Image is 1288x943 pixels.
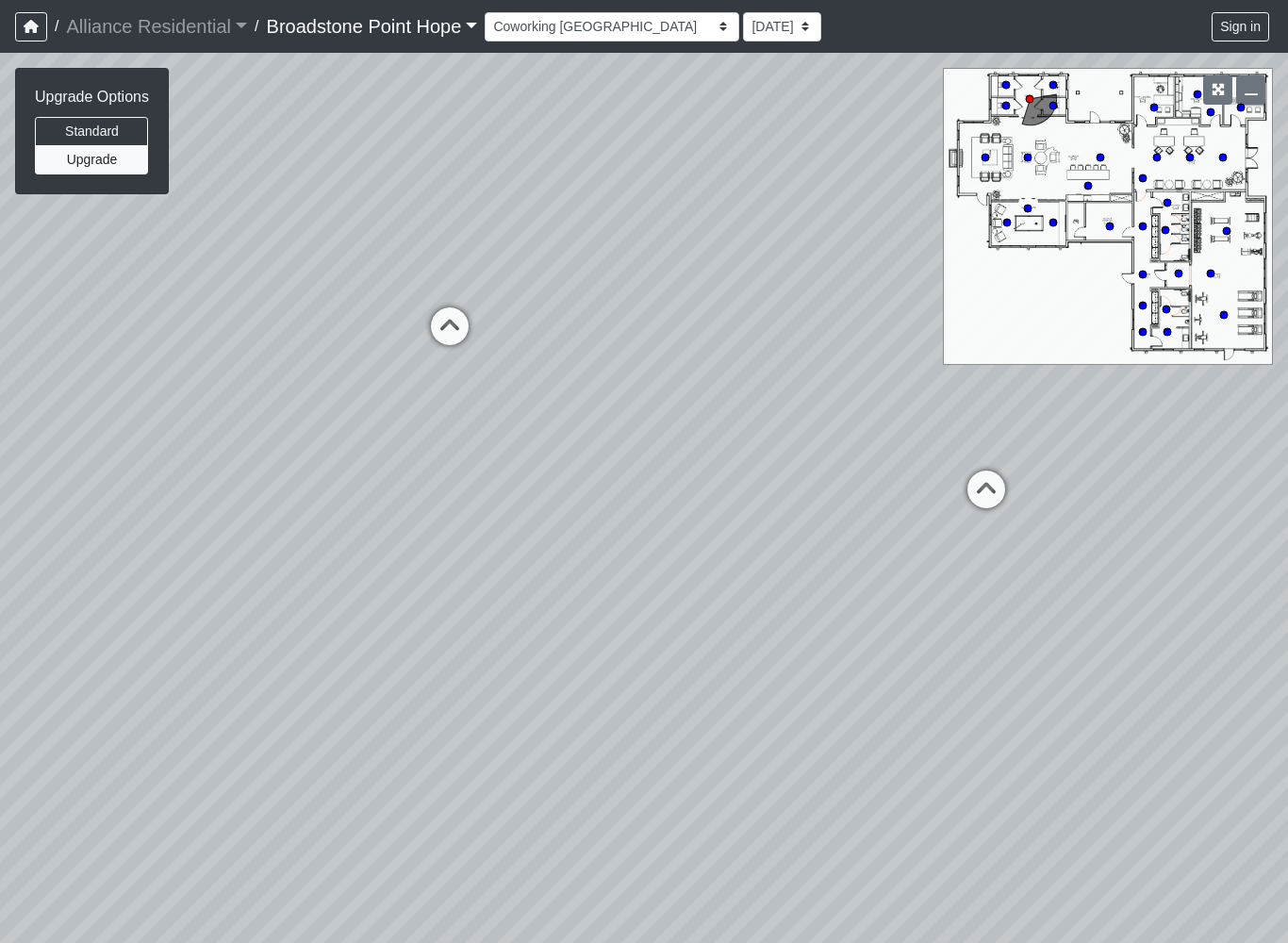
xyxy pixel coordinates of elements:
h6: Upgrade Options [35,88,149,106]
span: / [47,8,66,45]
span: / [247,8,266,45]
button: Upgrade [35,145,148,174]
a: Alliance Residential [66,8,247,45]
a: Broadstone Point Hope [267,8,478,45]
button: Standard [35,117,148,146]
iframe: Ybug feedback widget [14,905,131,943]
button: Sign in [1212,12,1269,41]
